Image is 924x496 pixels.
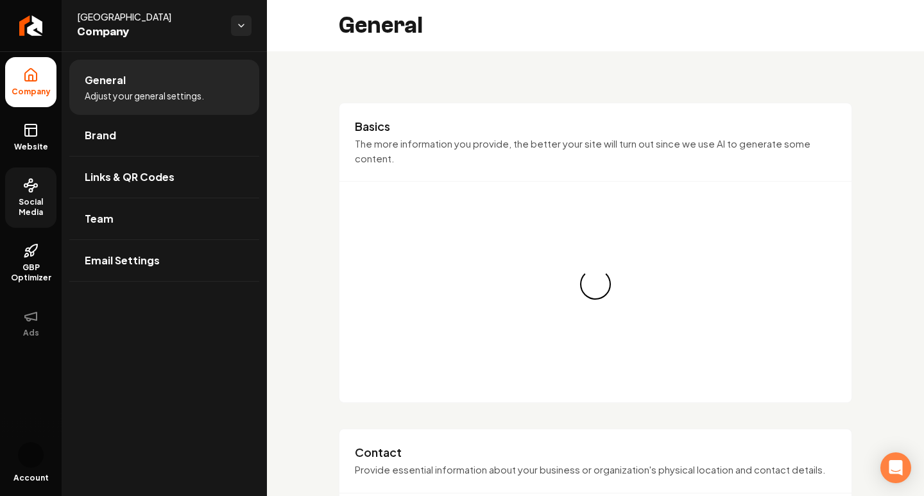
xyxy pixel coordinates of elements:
[85,73,126,88] span: General
[5,167,56,228] a: Social Media
[85,211,114,227] span: Team
[69,240,259,281] a: Email Settings
[19,15,43,36] img: Rebolt Logo
[880,452,911,483] div: Open Intercom Messenger
[85,169,175,185] span: Links & QR Codes
[355,119,836,134] h3: Basics
[85,253,160,268] span: Email Settings
[69,115,259,156] a: Brand
[5,298,56,348] button: Ads
[85,128,116,143] span: Brand
[85,89,204,102] span: Adjust your general settings.
[339,13,423,38] h2: General
[18,442,44,468] img: Saygun Erkaraman
[69,198,259,239] a: Team
[5,233,56,293] a: GBP Optimizer
[6,87,56,97] span: Company
[69,157,259,198] a: Links & QR Codes
[9,142,53,152] span: Website
[77,23,221,41] span: Company
[18,328,44,338] span: Ads
[13,473,49,483] span: Account
[355,445,836,460] h3: Contact
[18,442,44,468] button: Open user button
[574,262,617,306] div: Loading
[5,197,56,218] span: Social Media
[5,262,56,283] span: GBP Optimizer
[5,112,56,162] a: Website
[77,10,221,23] span: [GEOGRAPHIC_DATA]
[355,463,836,477] p: Provide essential information about your business or organization's physical location and contact...
[355,137,836,166] p: The more information you provide, the better your site will turn out since we use AI to generate ...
